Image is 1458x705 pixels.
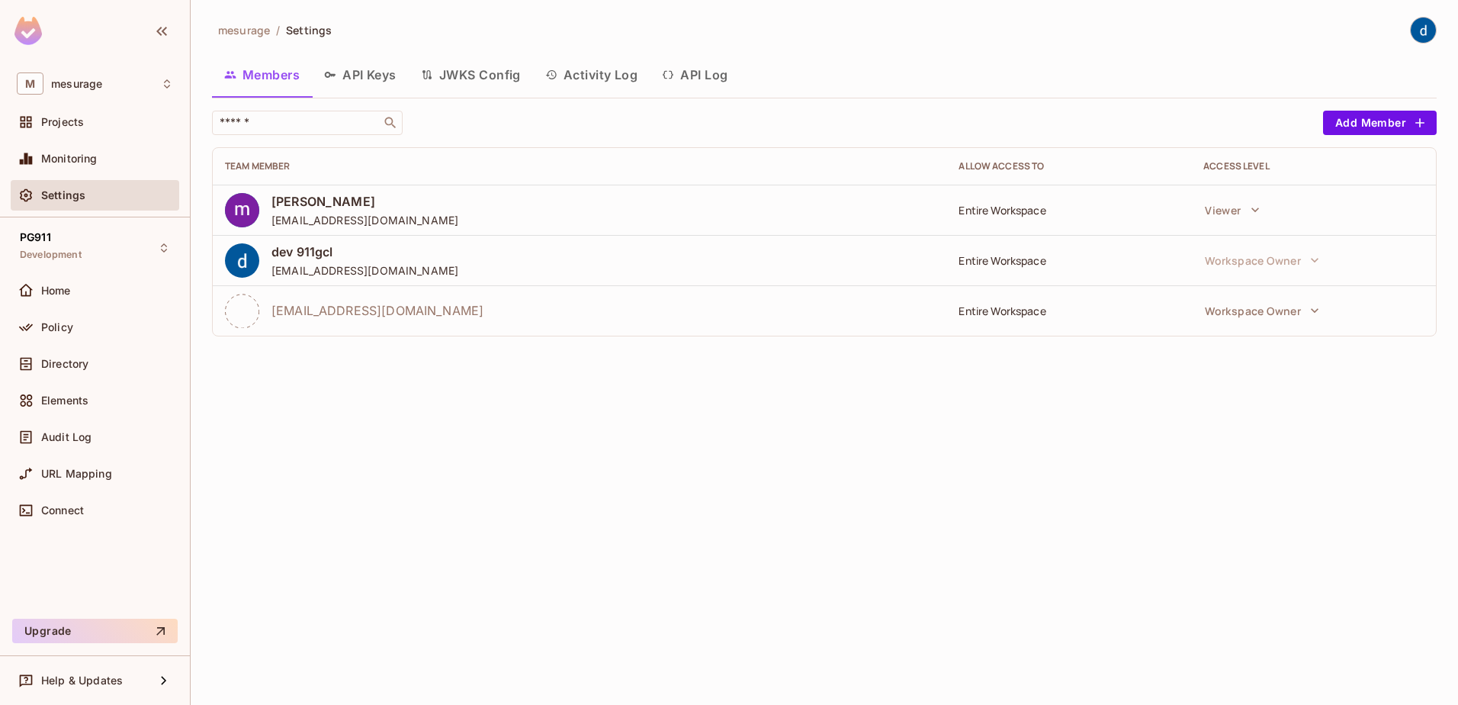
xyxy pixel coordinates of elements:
[276,23,280,37] li: /
[41,431,92,443] span: Audit Log
[959,253,1179,268] div: Entire Workspace
[212,56,312,94] button: Members
[41,468,112,480] span: URL Mapping
[271,263,458,278] span: [EMAIL_ADDRESS][DOMAIN_NAME]
[225,160,934,172] div: Team Member
[20,231,51,243] span: PG911
[41,358,88,370] span: Directory
[41,189,85,201] span: Settings
[1411,18,1436,43] img: dev 911gcl
[41,116,84,128] span: Projects
[409,56,533,94] button: JWKS Config
[959,304,1179,318] div: Entire Workspace
[271,213,458,227] span: [EMAIL_ADDRESS][DOMAIN_NAME]
[218,23,270,37] span: mesurage
[959,203,1179,217] div: Entire Workspace
[959,160,1179,172] div: Allow Access to
[533,56,650,94] button: Activity Log
[17,72,43,95] span: M
[20,249,82,261] span: Development
[41,394,88,407] span: Elements
[41,285,71,297] span: Home
[41,321,73,333] span: Policy
[51,78,102,90] span: Workspace: mesurage
[271,302,483,319] span: [EMAIL_ADDRESS][DOMAIN_NAME]
[41,153,98,165] span: Monitoring
[1197,245,1327,275] button: Workspace Owner
[14,17,42,45] img: SReyMgAAAABJRU5ErkJggg==
[271,243,458,260] span: dev 911gcl
[225,243,259,278] img: ACg8ocL_SBL4wap85GS4jpa0vd0U6FMe1xJLh3gPac1itj6omWp0zg=s96-c
[225,193,259,227] img: ACg8ocIXFfLh7ymn0jYLkKXP4qMnvk-bOPYGTO05fcnyMQCN025Jbg=s96-c
[1203,160,1424,172] div: Access Level
[41,674,123,687] span: Help & Updates
[1323,111,1437,135] button: Add Member
[41,504,84,517] span: Connect
[312,56,409,94] button: API Keys
[271,193,458,210] span: [PERSON_NAME]
[1197,295,1327,326] button: Workspace Owner
[650,56,740,94] button: API Log
[286,23,332,37] span: Settings
[1197,195,1267,225] button: Viewer
[12,619,178,643] button: Upgrade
